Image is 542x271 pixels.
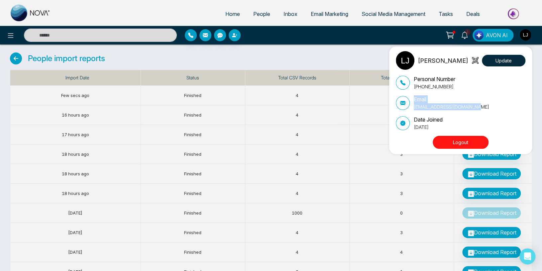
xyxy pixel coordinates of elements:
[482,55,525,66] button: Update
[414,95,489,103] p: Email
[418,56,468,65] p: [PERSON_NAME]
[414,124,443,131] p: [DATE]
[414,116,443,124] p: Date Joined
[414,75,455,83] p: Personal Number
[414,83,455,90] p: [PHONE_NUMBER]
[519,248,535,264] div: Open Intercom Messenger
[414,103,489,110] p: [EMAIL_ADDRESS][DOMAIN_NAME]
[433,136,488,149] button: Logout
